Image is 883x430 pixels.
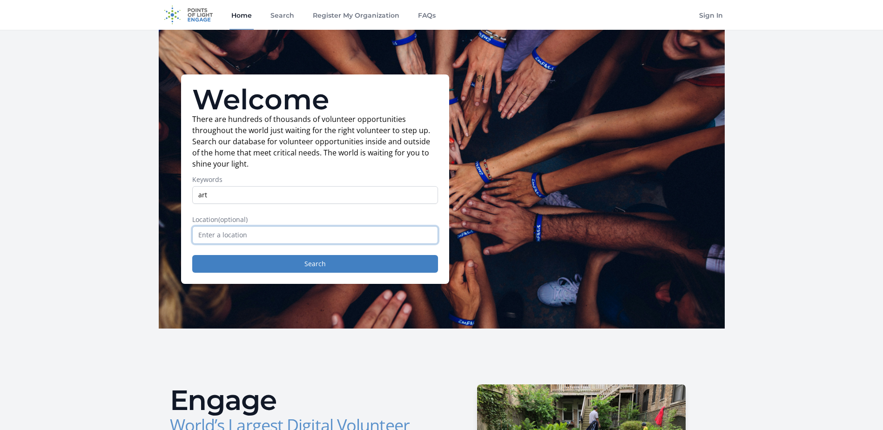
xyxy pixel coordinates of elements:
p: There are hundreds of thousands of volunteer opportunities throughout the world just waiting for ... [192,114,438,169]
input: Enter a location [192,226,438,244]
h1: Welcome [192,86,438,114]
label: Location [192,215,438,224]
h2: Engage [170,386,434,414]
button: Search [192,255,438,273]
label: Keywords [192,175,438,184]
span: (optional) [218,215,248,224]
